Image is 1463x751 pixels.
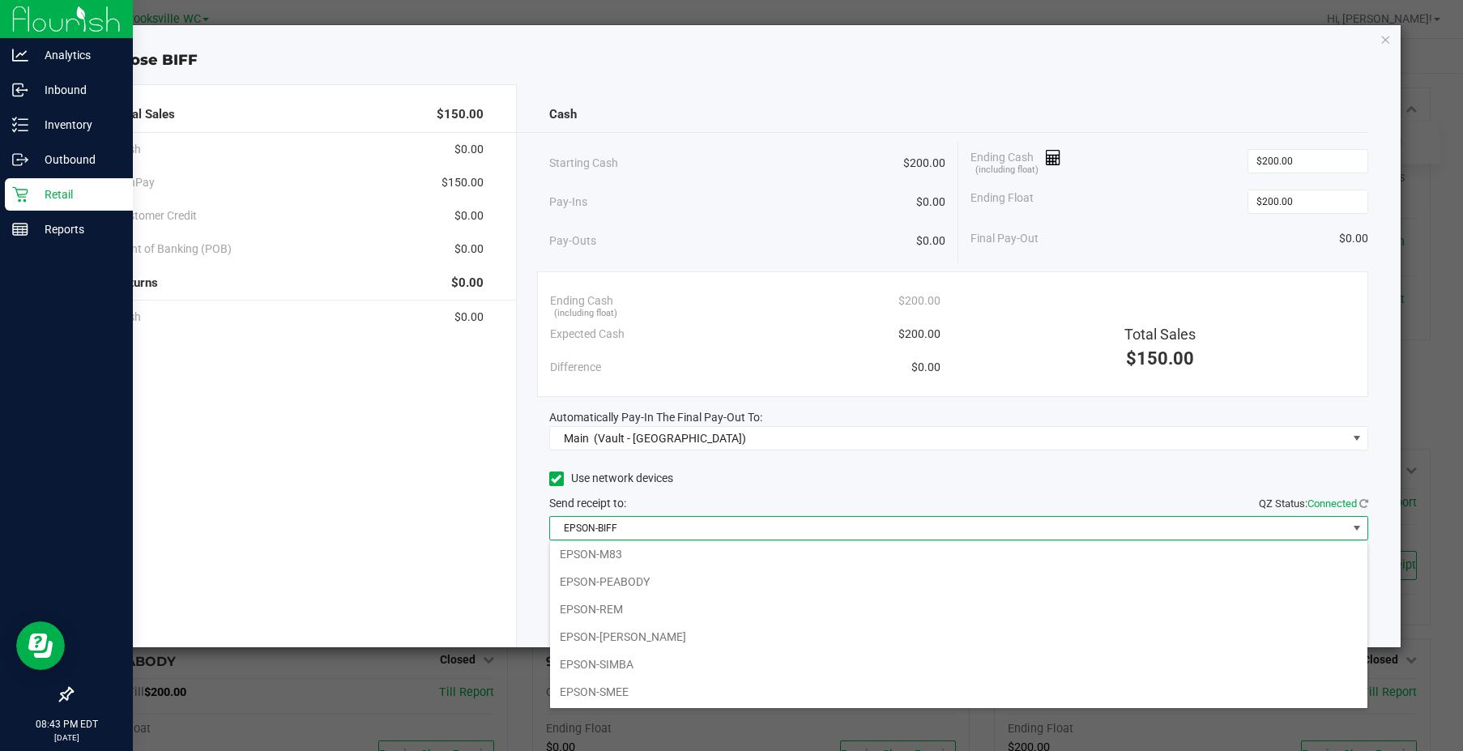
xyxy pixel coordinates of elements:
[916,233,945,250] span: $0.00
[970,190,1034,214] span: Ending Float
[903,155,945,172] span: $200.00
[454,241,484,258] span: $0.00
[75,49,1401,71] div: Close BIFF
[12,151,28,168] inline-svg: Outbound
[549,155,618,172] span: Starting Cash
[454,207,484,224] span: $0.00
[1259,497,1368,510] span: QZ Status:
[115,105,175,124] span: Total Sales
[12,82,28,98] inline-svg: Inbound
[549,105,577,124] span: Cash
[1126,348,1194,369] span: $150.00
[550,292,613,309] span: Ending Cash
[441,174,484,191] span: $150.00
[115,266,484,301] div: Returns
[16,621,65,670] iframe: Resource center
[12,117,28,133] inline-svg: Inventory
[12,186,28,203] inline-svg: Retail
[454,309,484,326] span: $0.00
[550,678,1367,706] li: EPSON-SMEE
[28,80,126,100] p: Inbound
[1307,497,1357,510] span: Connected
[550,595,1367,623] li: EPSON-REM
[12,47,28,63] inline-svg: Analytics
[550,651,1367,678] li: EPSON-SIMBA
[437,105,484,124] span: $150.00
[454,141,484,158] span: $0.00
[550,326,625,343] span: Expected Cash
[1124,326,1196,343] span: Total Sales
[916,194,945,211] span: $0.00
[1339,230,1368,247] span: $0.00
[549,411,762,424] span: Automatically Pay-In The Final Pay-Out To:
[28,185,126,204] p: Retail
[451,274,484,292] span: $0.00
[549,497,626,510] span: Send receipt to:
[28,45,126,65] p: Analytics
[550,540,1367,568] li: EPSON-M83
[115,174,155,191] span: CanPay
[970,149,1061,173] span: Ending Cash
[115,241,232,258] span: Point of Banking (POB)
[28,115,126,134] p: Inventory
[975,164,1039,177] span: (including float)
[550,568,1367,595] li: EPSON-PEABODY
[28,150,126,169] p: Outbound
[7,717,126,732] p: 08:43 PM EDT
[549,233,596,250] span: Pay-Outs
[970,230,1039,247] span: Final Pay-Out
[554,307,617,321] span: (including float)
[564,432,589,445] span: Main
[898,292,940,309] span: $200.00
[898,326,940,343] span: $200.00
[115,207,197,224] span: Customer Credit
[7,732,126,744] p: [DATE]
[550,623,1367,651] li: EPSON-[PERSON_NAME]
[550,517,1347,540] span: EPSON-BIFF
[594,432,746,445] span: (Vault - [GEOGRAPHIC_DATA])
[28,220,126,239] p: Reports
[549,470,673,487] label: Use network devices
[911,359,940,376] span: $0.00
[549,194,587,211] span: Pay-Ins
[550,359,601,376] span: Difference
[12,221,28,237] inline-svg: Reports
